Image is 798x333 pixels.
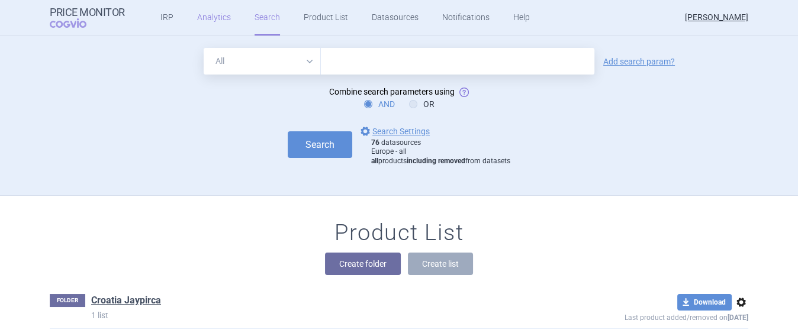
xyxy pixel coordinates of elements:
label: AND [364,98,395,110]
p: FOLDER [50,294,85,307]
span: Combine search parameters using [329,87,455,96]
a: Price MonitorCOGVIO [50,7,125,29]
label: OR [409,98,435,110]
button: Search [288,131,352,158]
h1: Product List [334,219,464,247]
p: Last product added/removed on [539,311,748,322]
p: 1 list [91,309,539,321]
a: Add search param? [603,57,675,66]
a: Search Settings [358,124,430,138]
div: datasources Europe - all products from datasets [371,138,510,166]
strong: Price Monitor [50,7,125,18]
strong: all [371,157,378,165]
span: COGVIO [50,18,103,28]
strong: [DATE] [728,313,748,322]
button: Download [677,294,732,311]
button: Create folder [325,253,401,275]
button: Create list [408,253,473,275]
strong: including removed [407,157,465,165]
strong: 76 [371,138,379,147]
a: Croatia Jaypirca [91,294,161,307]
h1: Croatia Jaypirca [91,294,161,309]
